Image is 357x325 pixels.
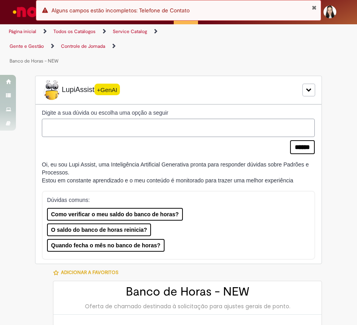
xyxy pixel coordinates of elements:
a: Todos os Catálogos [53,28,96,35]
p: Dúvidas comuns: [47,196,307,204]
a: Banco de Horas - NEW [10,58,59,64]
img: Lupi [42,80,62,100]
div: Oferta de chamado destinada à solicitação para ajustes gerais de ponto. [61,302,314,310]
a: Gente e Gestão [10,43,44,49]
ul: Trilhas de página [6,24,173,69]
h2: Banco de Horas - NEW [61,285,314,298]
div: Oi, eu sou Lupi Assist, uma Inteligência Artificial Generativa pronta para responder dúvidas sobr... [42,161,315,184]
span: Adicionar a Favoritos [61,269,118,276]
button: Quando fecha o mês no banco de horas? [47,239,165,252]
span: LupiAssist [42,80,120,100]
div: LupiLupiAssist+GenAI [35,76,322,104]
img: ServiceNow [12,4,53,20]
a: Service Catalog [113,28,147,35]
span: Alguns campos estão incompletos: Telefone de Contato [51,7,190,14]
button: Fechar Notificação [312,4,317,11]
button: Adicionar a Favoritos [53,264,123,281]
button: Como verificar o meu saldo do banco de horas? [47,208,183,221]
a: Página inicial [9,28,36,35]
button: O saldo do banco de horas reinicia? [47,223,151,236]
label: Digite a sua dúvida ou escolha uma opção a seguir [42,109,315,117]
span: +GenAI [94,84,120,95]
a: Controle de Jornada [61,43,105,49]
